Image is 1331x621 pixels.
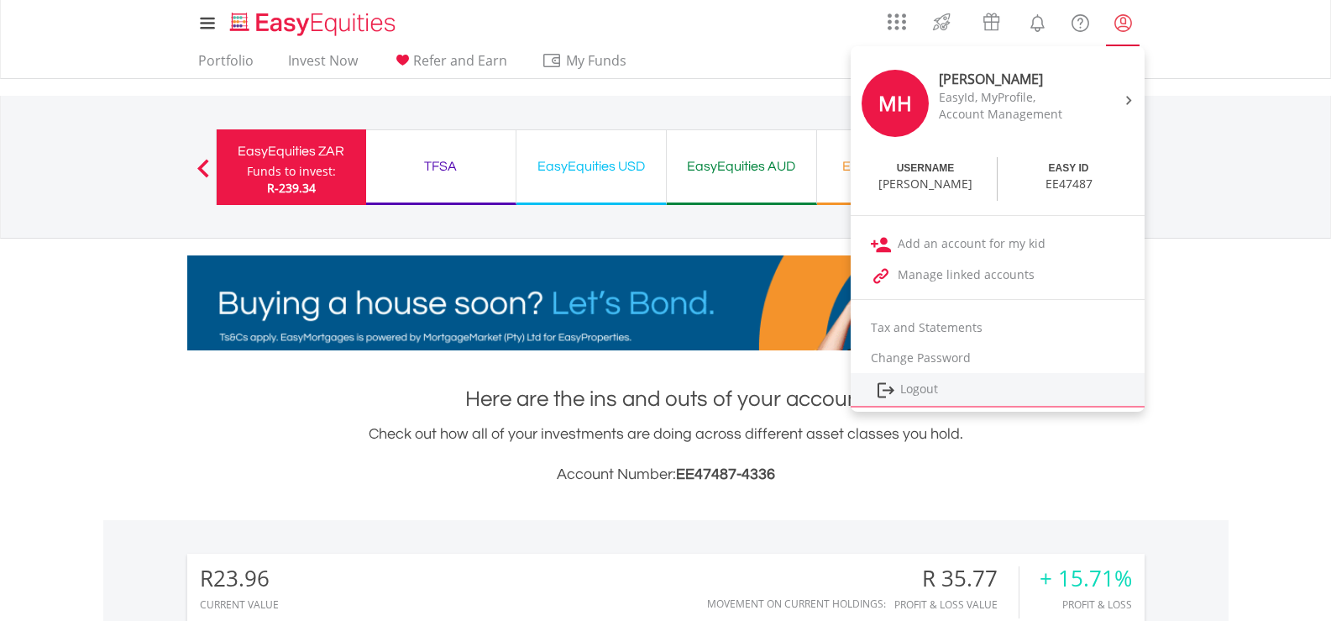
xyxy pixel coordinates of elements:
a: Manage linked accounts [851,260,1145,291]
a: Tax and Statements [851,313,1145,343]
img: EasyMortage Promotion Banner [187,255,1145,350]
button: Previous [186,167,220,184]
img: vouchers-v2.svg [977,8,1005,35]
div: TFSA [376,155,506,178]
a: Vouchers [967,4,1016,35]
div: R23.96 [200,566,279,591]
div: EasyEquities ZAR [227,139,356,163]
div: EASY ID [1049,161,1089,176]
a: Refer and Earn [385,52,514,78]
div: Account Management [939,106,1080,123]
div: Profit & Loss Value [894,599,1019,610]
span: My Funds [542,50,652,71]
div: EasyEquities AUD [677,155,806,178]
div: Profit & Loss [1040,599,1132,610]
a: AppsGrid [877,4,917,31]
div: Check out how all of your investments are doing across different asset classes you hold. [187,423,1145,487]
a: My Profile [1102,4,1145,41]
div: Movement on Current Holdings: [707,598,886,609]
h3: Account Number: [187,463,1145,487]
a: Portfolio [191,52,260,78]
div: [PERSON_NAME] [878,176,972,192]
a: Logout [851,373,1145,408]
span: EE47487-4336 [676,466,775,482]
div: R 35.77 [894,566,1019,591]
a: Add an account for my kid [851,229,1145,260]
div: EasyEquities RA [827,155,956,178]
a: Change Password [851,343,1145,373]
a: Invest Now [281,52,364,78]
div: [PERSON_NAME] [939,70,1080,89]
div: + 15.71% [1040,566,1132,591]
div: MH [862,70,929,137]
a: Home page [223,4,402,38]
a: MH [PERSON_NAME] EasyId, MyProfile, Account Management USERNAME [PERSON_NAME] EASY ID EE47487 [851,50,1145,207]
a: Notifications [1016,4,1059,38]
div: CURRENT VALUE [200,599,279,610]
div: EasyEquities USD [527,155,656,178]
img: grid-menu-icon.svg [888,13,906,31]
span: R-239.34 [267,180,316,196]
div: USERNAME [897,161,955,176]
h1: Here are the ins and outs of your account [187,384,1145,414]
div: EE47487 [1045,176,1093,192]
span: Refer and Earn [413,51,507,70]
div: EasyId, MyProfile, [939,89,1080,106]
div: Funds to invest: [247,163,336,180]
img: thrive-v2.svg [928,8,956,35]
img: EasyEquities_Logo.png [227,10,402,38]
a: FAQ's and Support [1059,4,1102,38]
